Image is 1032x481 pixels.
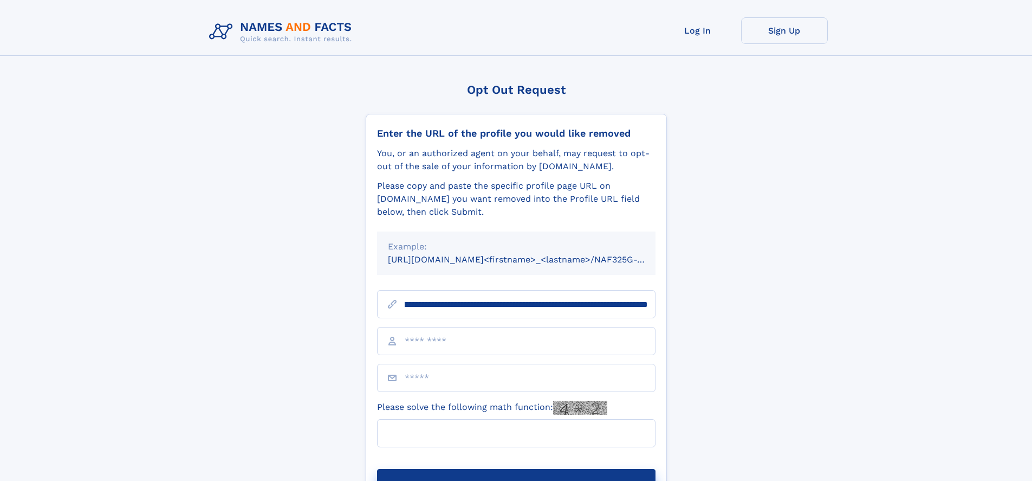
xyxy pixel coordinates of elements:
[377,401,607,415] label: Please solve the following math function:
[741,17,828,44] a: Sign Up
[377,147,655,173] div: You, or an authorized agent on your behalf, may request to opt-out of the sale of your informatio...
[377,179,655,219] div: Please copy and paste the specific profile page URL on [DOMAIN_NAME] you want removed into the Pr...
[366,83,667,97] div: Opt Out Request
[388,254,676,265] small: [URL][DOMAIN_NAME]<firstname>_<lastname>/NAF325G-xxxxxxxx
[205,17,361,47] img: Logo Names and Facts
[388,240,645,253] div: Example:
[377,127,655,139] div: Enter the URL of the profile you would like removed
[654,17,741,44] a: Log In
